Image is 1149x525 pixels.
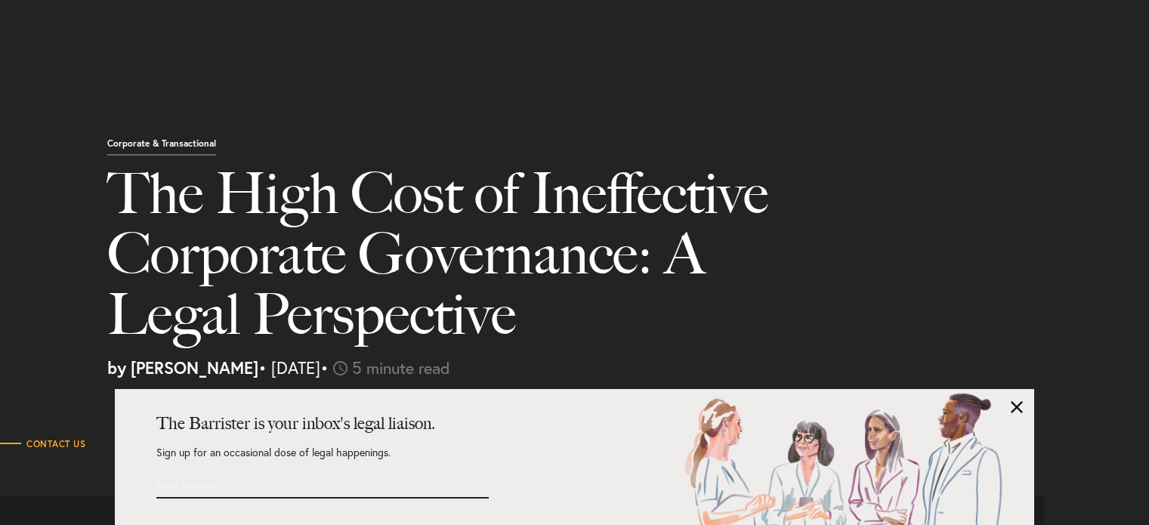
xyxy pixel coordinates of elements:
[107,360,1138,376] p: • [DATE]
[107,163,829,360] h1: The High Cost of Ineffective Corporate Governance: A Legal Perspective
[156,447,489,473] p: Sign up for an occasional dose of legal happenings.
[333,361,347,375] img: icon-time-light.svg
[156,413,435,434] strong: The Barrister is your inbox's legal liaison.
[156,473,406,499] input: Email Address
[107,357,258,378] strong: by [PERSON_NAME]
[107,139,216,156] p: Corporate & Transactional
[320,357,329,378] span: •
[352,357,450,378] span: 5 minute read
